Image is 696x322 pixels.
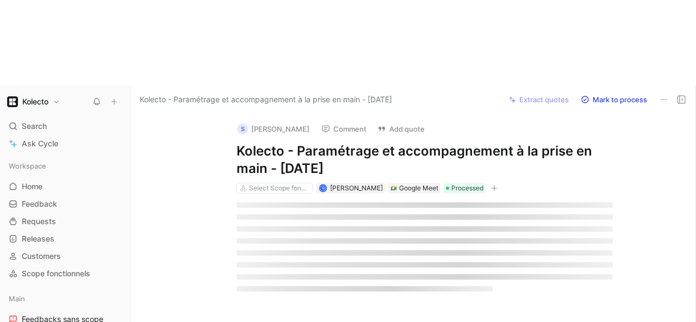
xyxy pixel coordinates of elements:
[4,135,126,152] a: Ask Cycle
[4,265,126,282] a: Scope fonctionnels
[22,216,56,227] span: Requests
[140,93,392,106] span: Kolecto - Paramétrage et accompagnement à la prise en main - [DATE]
[504,92,574,107] button: Extract quotes
[4,231,126,247] a: Releases
[4,118,126,134] div: Search
[22,120,47,133] span: Search
[232,121,314,137] button: S[PERSON_NAME]
[9,160,46,171] span: Workspace
[444,183,486,194] div: Processed
[576,92,652,107] button: Mark to process
[22,251,61,262] span: Customers
[4,178,126,195] a: Home
[4,290,126,307] div: Main
[4,196,126,212] a: Feedback
[372,121,430,137] button: Add quote
[330,184,383,192] span: [PERSON_NAME]
[237,123,248,134] div: S
[22,268,90,279] span: Scope fonctionnels
[9,293,25,304] span: Main
[399,183,438,194] div: Google Meet
[4,158,126,174] div: Workspace
[22,137,58,150] span: Ask Cycle
[249,183,310,194] div: Select Scope fonctionnels
[237,143,613,177] h1: Kolecto - Paramétrage et accompagnement à la prise en main - [DATE]
[4,94,63,109] button: KolectoKolecto
[320,185,326,191] div: Q
[451,183,483,194] span: Processed
[22,97,48,107] h1: Kolecto
[316,121,371,137] button: Comment
[22,199,57,209] span: Feedback
[7,96,18,107] img: Kolecto
[4,213,126,230] a: Requests
[4,248,126,264] a: Customers
[22,181,42,192] span: Home
[22,233,54,244] span: Releases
